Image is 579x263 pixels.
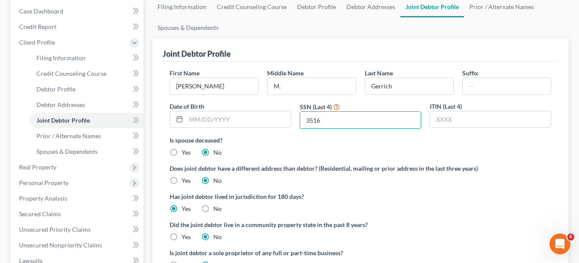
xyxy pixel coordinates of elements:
label: Does joint debtor have a different address than debtor? (Residential, mailing or prior address in... [170,164,551,173]
label: No [213,205,222,213]
span: Real Property [19,163,56,171]
label: Did the joint debtor live in a community property state in the past 8 years? [170,220,551,229]
input: M.I [268,78,356,94]
a: Prior / Alternate Names [29,128,144,144]
label: First Name [170,68,200,78]
input: -- [170,78,258,94]
label: Yes [182,176,191,185]
input: MM/DD/YYYY [186,111,291,128]
a: Filing Information [29,50,144,66]
label: Date of Birth [170,102,204,111]
label: Suffix [462,68,478,78]
span: Debtor Profile [36,85,75,93]
a: Joint Debtor Profile [29,113,144,128]
a: Unsecured Nonpriority Claims [12,237,144,253]
a: Unsecured Priority Claims [12,222,144,237]
span: Client Profile [19,39,55,46]
label: No [213,233,222,241]
span: Spouses & Dependents [36,148,98,155]
a: Secured Claims [12,206,144,222]
span: Credit Counseling Course [36,70,106,77]
label: Middle Name [267,68,304,78]
div: Joint Debtor Profile [163,49,231,59]
a: Spouses & Dependents [152,17,224,38]
input: -- [365,78,453,94]
a: Debtor Addresses [29,97,144,113]
label: Yes [182,205,191,213]
span: Credit Report [19,23,56,30]
label: No [213,176,222,185]
span: Joint Debtor Profile [36,117,90,124]
span: 6 [567,234,574,240]
a: Case Dashboard [12,3,144,19]
a: Spouses & Dependents [29,144,144,159]
label: Yes [182,148,191,157]
input: -- [463,78,551,94]
label: ITIN (Last 4) [430,102,462,111]
label: Yes [182,233,191,241]
span: Case Dashboard [19,7,63,15]
span: Property Analysis [19,195,67,202]
label: Last Name [365,68,393,78]
a: Credit Counseling Course [29,66,144,81]
label: Is spouse deceased? [170,136,551,145]
a: Property Analysis [12,191,144,206]
label: Has joint debtor lived in jurisdiction for 180 days? [170,192,551,201]
iframe: Intercom live chat [550,234,570,254]
a: Credit Report [12,19,144,35]
span: Unsecured Nonpriority Claims [19,241,102,249]
input: XXXX [430,111,551,128]
span: Unsecured Priority Claims [19,226,91,233]
span: Debtor Addresses [36,101,85,108]
span: Secured Claims [19,210,61,218]
a: Debtor Profile [29,81,144,97]
label: No [213,148,222,157]
input: XXXX [300,112,421,128]
label: SSN (Last 4) [300,102,332,111]
span: Filing Information [36,54,85,62]
span: Personal Property [19,179,69,186]
span: Prior / Alternate Names [36,132,101,140]
label: Is joint debtor a sole proprietor of any full or part-time business? [170,248,356,257]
